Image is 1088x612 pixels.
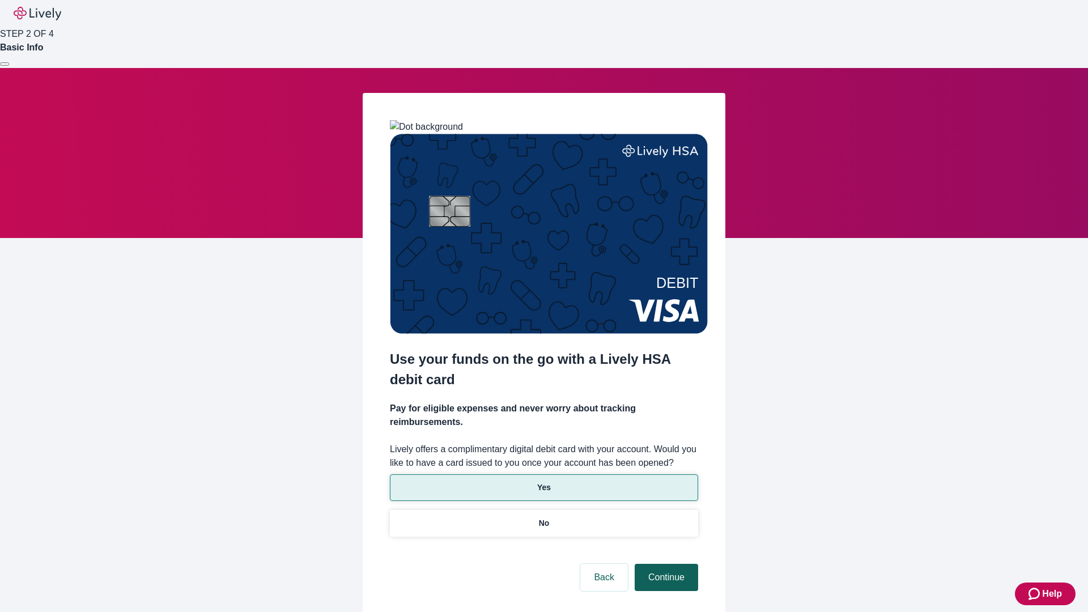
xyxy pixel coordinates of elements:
[539,517,550,529] p: No
[390,134,708,334] img: Debit card
[390,402,698,429] h4: Pay for eligible expenses and never worry about tracking reimbursements.
[390,474,698,501] button: Yes
[390,443,698,470] label: Lively offers a complimentary digital debit card with your account. Would you like to have a card...
[390,510,698,537] button: No
[537,482,551,494] p: Yes
[1028,587,1042,601] svg: Zendesk support icon
[390,120,463,134] img: Dot background
[1015,583,1076,605] button: Zendesk support iconHelp
[1042,587,1062,601] span: Help
[635,564,698,591] button: Continue
[580,564,628,591] button: Back
[14,7,61,20] img: Lively
[390,349,698,390] h2: Use your funds on the go with a Lively HSA debit card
